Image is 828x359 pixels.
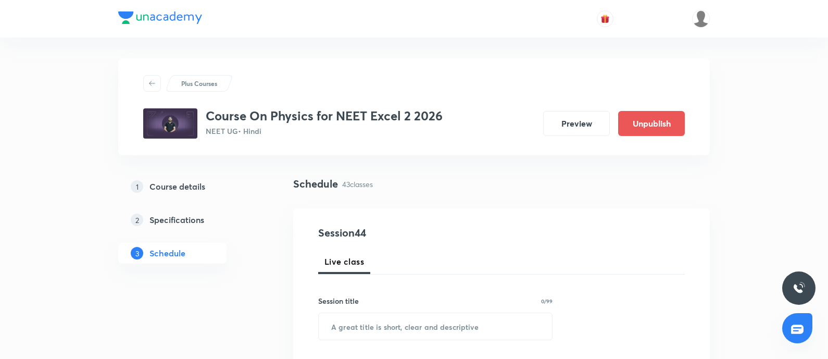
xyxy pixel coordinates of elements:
h4: Session 44 [318,225,508,241]
p: 2 [131,214,143,226]
img: Company Logo [118,11,202,24]
input: A great title is short, clear and descriptive [319,313,552,340]
h5: Course details [149,180,205,193]
img: ttu [793,282,805,294]
p: 43 classes [342,179,373,190]
p: 1 [131,180,143,193]
img: avatar [600,14,610,23]
h4: Schedule [293,176,338,192]
a: 2Specifications [118,209,260,230]
button: Unpublish [618,111,685,136]
p: 3 [131,247,143,259]
h6: Session title [318,295,359,306]
h3: Course On Physics for NEET Excel 2 2026 [206,108,443,123]
a: Company Logo [118,11,202,27]
img: 2e9d356ee7724ae08150ce8d4f7ade8e.jpg [143,108,197,139]
h5: Specifications [149,214,204,226]
img: Gopal ram [692,10,710,28]
p: 0/99 [541,299,553,304]
button: avatar [597,10,613,27]
p: NEET UG • Hindi [206,126,443,137]
span: Live class [324,255,364,268]
a: 1Course details [118,176,260,197]
h5: Schedule [149,247,185,259]
p: Plus Courses [181,79,217,88]
button: Preview [543,111,610,136]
